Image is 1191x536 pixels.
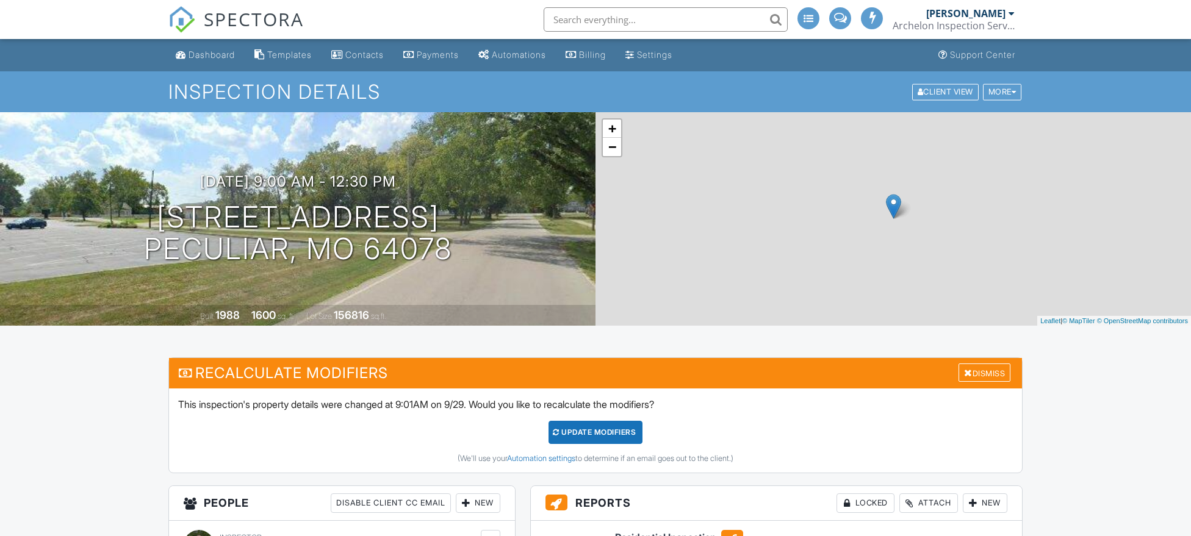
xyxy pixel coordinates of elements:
input: Search everything... [544,7,788,32]
div: This inspection's property details were changed at 9:01AM on 9/29. Would you like to recalculate ... [169,388,1022,473]
a: © OpenStreetMap contributors [1097,317,1188,324]
a: Client View [911,87,982,96]
h3: People [169,486,515,521]
div: (We'll use your to determine if an email goes out to the client.) [178,454,1013,463]
span: Lot Size [306,312,332,321]
div: New [456,493,500,513]
h3: Recalculate Modifiers [169,358,1022,388]
div: | [1037,316,1191,326]
a: SPECTORA [168,16,304,42]
h3: [DATE] 9:00 am - 12:30 pm [200,173,396,190]
div: Disable Client CC Email [331,493,451,513]
div: More [983,84,1022,100]
div: Archelon Inspection Service [893,20,1015,32]
span: SPECTORA [204,6,304,32]
img: The Best Home Inspection Software - Spectora [168,6,195,33]
div: Client View [912,84,979,100]
div: Locked [837,493,894,513]
a: Automation settings [507,454,575,463]
div: 156816 [334,309,369,321]
a: Dashboard [171,44,240,66]
a: Leaflet [1040,317,1060,324]
h1: Inspection Details [168,81,1023,102]
div: Contacts [345,49,384,60]
span: sq.ft. [371,312,386,321]
h1: [STREET_ADDRESS] Peculiar, MO 64078 [144,201,452,266]
div: 1600 [251,309,276,321]
div: Support Center [950,49,1015,60]
div: Settings [637,49,672,60]
span: Built [200,312,214,321]
a: Templates [250,44,317,66]
div: Dashboard [189,49,235,60]
a: Payments [398,44,464,66]
div: New [963,493,1007,513]
a: Billing [561,44,611,66]
div: Templates [267,49,312,60]
div: UPDATE Modifiers [549,421,643,444]
div: Dismiss [959,363,1010,382]
div: Attach [899,493,958,513]
div: Billing [579,49,606,60]
a: Zoom in [603,120,621,138]
div: [PERSON_NAME] [926,7,1006,20]
a: Contacts [326,44,389,66]
a: Zoom out [603,138,621,156]
a: Settings [621,44,677,66]
div: Automations [492,49,546,60]
div: Payments [417,49,459,60]
a: © MapTiler [1062,317,1095,324]
a: Automations (Basic) [473,44,551,66]
div: 1988 [215,309,240,321]
h3: Reports [531,486,1022,521]
a: Support Center [934,44,1020,66]
span: sq. ft. [278,312,295,321]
